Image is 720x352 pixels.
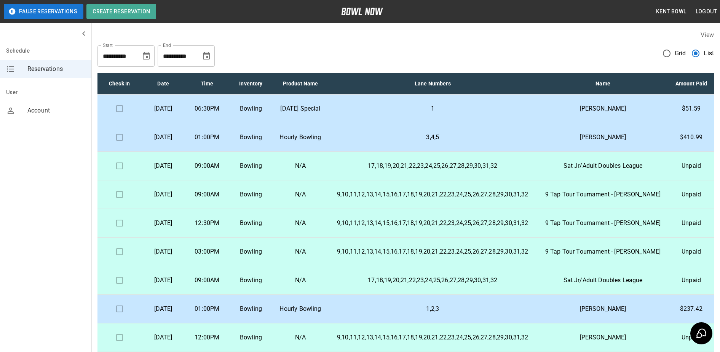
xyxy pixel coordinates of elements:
[191,190,223,199] p: 09:00AM
[537,73,669,95] th: Name
[235,133,267,142] p: Bowling
[229,73,273,95] th: Inventory
[675,133,708,142] p: $410.99
[341,8,383,15] img: logo
[543,333,663,342] p: [PERSON_NAME]
[279,104,322,113] p: [DATE] Special
[191,247,223,256] p: 03:00PM
[675,247,708,256] p: Unpaid
[704,49,714,58] span: List
[675,219,708,228] p: Unpaid
[235,190,267,199] p: Bowling
[334,133,532,142] p: 3,4,5
[543,133,663,142] p: [PERSON_NAME]
[235,104,267,113] p: Bowling
[543,104,663,113] p: [PERSON_NAME]
[147,104,179,113] p: [DATE]
[235,276,267,285] p: Bowling
[27,106,85,115] span: Account
[27,64,85,74] span: Reservations
[543,276,663,285] p: Sat Jr/Adult Doubles League
[235,247,267,256] p: Bowling
[675,276,708,285] p: Unpaid
[235,333,267,342] p: Bowling
[97,73,141,95] th: Check In
[147,276,179,285] p: [DATE]
[191,276,223,285] p: 09:00AM
[334,161,532,170] p: 17,18,19,20,21,22,23,24,25,26,27,28,29,30,31,32
[675,190,708,199] p: Unpaid
[147,247,179,256] p: [DATE]
[279,190,322,199] p: N/A
[191,161,223,170] p: 09:00AM
[191,219,223,228] p: 12:30PM
[279,161,322,170] p: N/A
[693,5,720,19] button: Logout
[334,247,532,256] p: 9,10,11,12,13,14,15,16,17,18,19,20,21,22,23,24,25,26,27,28,29,30,31,32
[273,73,328,95] th: Product Name
[334,190,532,199] p: 9,10,11,12,13,14,15,16,17,18,19,20,21,22,23,24,25,26,27,28,29,30,31,32
[543,219,663,228] p: 9 Tap Tour Tournament - [PERSON_NAME]
[653,5,690,19] button: Kent Bowl
[543,190,663,199] p: 9 Tap Tour Tournament - [PERSON_NAME]
[334,104,532,113] p: 1
[334,333,532,342] p: 9,10,11,12,13,14,15,16,17,18,19,20,21,22,23,24,25,26,27,28,29,30,31,32
[191,104,223,113] p: 06:30PM
[185,73,229,95] th: Time
[675,161,708,170] p: Unpaid
[235,304,267,313] p: Bowling
[147,304,179,313] p: [DATE]
[279,333,322,342] p: N/A
[543,304,663,313] p: [PERSON_NAME]
[675,304,708,313] p: $237.42
[86,4,156,19] button: Create Reservation
[675,104,708,113] p: $51.59
[669,73,714,95] th: Amount Paid
[4,4,83,19] button: Pause Reservations
[235,219,267,228] p: Bowling
[235,161,267,170] p: Bowling
[543,161,663,170] p: Sat Jr/Adult Doubles League
[191,333,223,342] p: 12:00PM
[139,48,154,64] button: Choose date, selected date is Aug 20, 2025
[675,333,708,342] p: Unpaid
[279,247,322,256] p: N/A
[279,219,322,228] p: N/A
[701,31,714,39] label: View
[334,304,532,313] p: 1,2,3
[199,48,214,64] button: Choose date, selected date is Sep 20, 2025
[147,219,179,228] p: [DATE]
[191,133,223,142] p: 01:00PM
[147,333,179,342] p: [DATE]
[334,219,532,228] p: 9,10,11,12,13,14,15,16,17,18,19,20,21,22,23,24,25,26,27,28,29,30,31,32
[279,276,322,285] p: N/A
[279,133,322,142] p: Hourly Bowling
[543,247,663,256] p: 9 Tap Tour Tournament - [PERSON_NAME]
[334,276,532,285] p: 17,18,19,20,21,22,23,24,25,26,27,28,29,30,31,32
[147,161,179,170] p: [DATE]
[675,49,686,58] span: Grid
[147,133,179,142] p: [DATE]
[147,190,179,199] p: [DATE]
[279,304,322,313] p: Hourly Bowling
[328,73,538,95] th: Lane Numbers
[191,304,223,313] p: 01:00PM
[141,73,185,95] th: Date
